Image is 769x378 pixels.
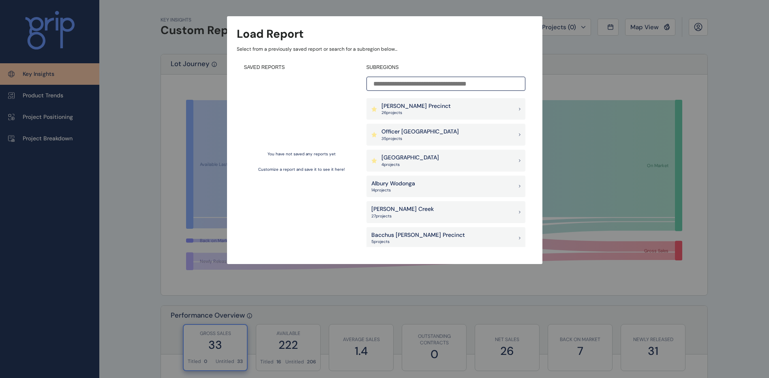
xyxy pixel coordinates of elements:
p: 14 project s [371,187,415,193]
p: 5 project s [371,239,465,245]
p: [PERSON_NAME] Precinct [381,102,451,110]
p: Bacchus [PERSON_NAME] Precinct [371,231,465,239]
p: Officer [GEOGRAPHIC_DATA] [381,128,459,136]
h4: SUBREGIONS [366,64,525,71]
p: You have not saved any reports yet [268,151,336,157]
p: Customize a report and save it to see it here! [258,167,345,172]
p: 35 project s [381,136,459,142]
p: 4 project s [381,162,439,168]
p: 26 project s [381,110,451,116]
p: [GEOGRAPHIC_DATA] [381,154,439,162]
p: Albury Wodonga [371,180,415,188]
p: 27 project s [371,213,434,219]
p: [PERSON_NAME] Creek [371,205,434,213]
p: Select from a previously saved report or search for a subregion below... [237,46,533,53]
h3: Load Report [237,26,304,42]
h4: SAVED REPORTS [244,64,359,71]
